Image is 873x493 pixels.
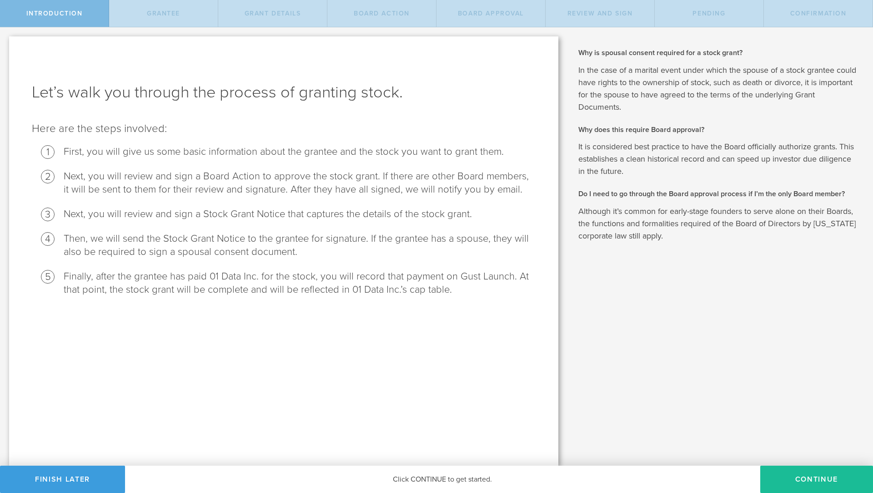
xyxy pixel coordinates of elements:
span: Review and Sign [567,10,633,17]
li: Then, we will send the Stock Grant Notice to the grantee for signature. If the grantee has a spou... [64,232,536,259]
span: Introduction [26,10,83,17]
li: Next, you will review and sign a Stock Grant Notice that captures the details of the stock grant. [64,208,536,221]
span: Grantee [147,10,180,17]
li: Finally, after the grantee has paid 01 Data Inc. for the stock, you will record that payment on G... [64,270,536,296]
span: Pending [692,10,725,17]
li: First, you will give us some basic information about the grantee and the stock you want to grant ... [64,145,536,158]
div: Click CONTINUE to get started. [125,466,760,493]
h2: Why does this require Board approval? [578,125,859,135]
span: Confirmation [790,10,847,17]
p: Here are the steps involved: [32,122,536,136]
h2: Do I need to go through the Board approval process if I’m the only Board member? [578,189,859,199]
h1: Let’s walk you through the process of granting stock. [32,81,536,103]
h2: Why is spousal consent required for a stock grant? [578,48,859,58]
button: Continue [760,466,873,493]
span: Grant Details [245,10,301,17]
span: Board Action [354,10,410,17]
p: It is considered best practice to have the Board officially authorize grants. This establishes a ... [578,141,859,178]
li: Next, you will review and sign a Board Action to approve the stock grant. If there are other Boar... [64,170,536,196]
p: Although it’s common for early-stage founders to serve alone on their Boards, the functions and f... [578,205,859,242]
p: In the case of a marital event under which the spouse of a stock grantee could have rights to the... [578,64,859,113]
span: Board Approval [458,10,524,17]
